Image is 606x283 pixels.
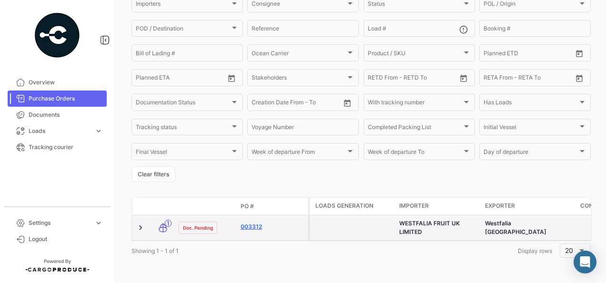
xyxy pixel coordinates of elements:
[241,202,254,211] span: PO #
[131,166,175,182] button: Clear filters
[310,198,395,215] datatable-header-cell: Loads generation
[252,150,346,157] span: Week of departure From
[485,202,515,210] span: Exporter
[29,127,91,135] span: Loads
[94,127,103,135] span: expand_more
[241,222,304,231] a: 003312
[481,198,576,215] datatable-header-cell: Exporter
[136,223,145,232] a: Expand/Collapse Row
[156,76,198,82] input: To
[29,111,103,119] span: Documents
[8,139,107,155] a: Tracking courier
[574,251,596,273] div: Abrir Intercom Messenger
[8,107,107,123] a: Documents
[8,74,107,91] a: Overview
[224,71,239,85] button: Open calendar
[183,224,213,232] span: Doc. Pending
[33,11,81,59] img: powered-by.png
[456,71,471,85] button: Open calendar
[252,101,265,107] input: From
[151,202,175,210] datatable-header-cell: Transport mode
[368,51,462,58] span: Product / SKU
[368,76,381,82] input: From
[94,219,103,227] span: expand_more
[572,46,586,61] button: Open calendar
[29,235,103,243] span: Logout
[8,91,107,107] a: Purchase Orders
[29,78,103,87] span: Overview
[272,101,314,107] input: To
[399,202,429,210] span: Importer
[484,150,578,157] span: Day of departure
[252,76,346,82] span: Stakeholders
[368,125,462,132] span: Completed Packing List
[29,94,103,103] span: Purchase Orders
[484,125,578,132] span: Initial Vessel
[368,2,462,9] span: Status
[395,198,481,215] datatable-header-cell: Importer
[136,76,149,82] input: From
[518,247,552,254] span: Display rows
[29,219,91,227] span: Settings
[368,101,462,107] span: With tracking number
[175,202,237,210] datatable-header-cell: Doc. Status
[484,51,497,58] input: From
[565,246,573,254] span: 20
[136,27,230,33] span: POD / Destination
[136,125,230,132] span: Tracking status
[237,198,308,214] datatable-header-cell: PO #
[485,220,546,235] span: Westfalia Chile
[484,2,578,9] span: POL / Origin
[340,96,354,110] button: Open calendar
[368,150,462,157] span: Week of departure To
[136,101,230,107] span: Documentation Status
[29,143,103,152] span: Tracking courier
[252,2,346,9] span: Consignee
[504,51,546,58] input: To
[252,51,346,58] span: Ocean Carrier
[572,71,586,85] button: Open calendar
[136,150,230,157] span: Final Vessel
[484,101,578,107] span: Has Loads
[399,220,460,235] span: WESTFALIA FRUIT UK LIMITED
[131,247,179,254] span: Showing 1 - 1 of 1
[165,220,172,227] span: 1
[315,202,374,210] span: Loads generation
[388,76,430,82] input: To
[136,2,230,9] span: Importers
[484,76,497,82] input: From
[504,76,546,82] input: To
